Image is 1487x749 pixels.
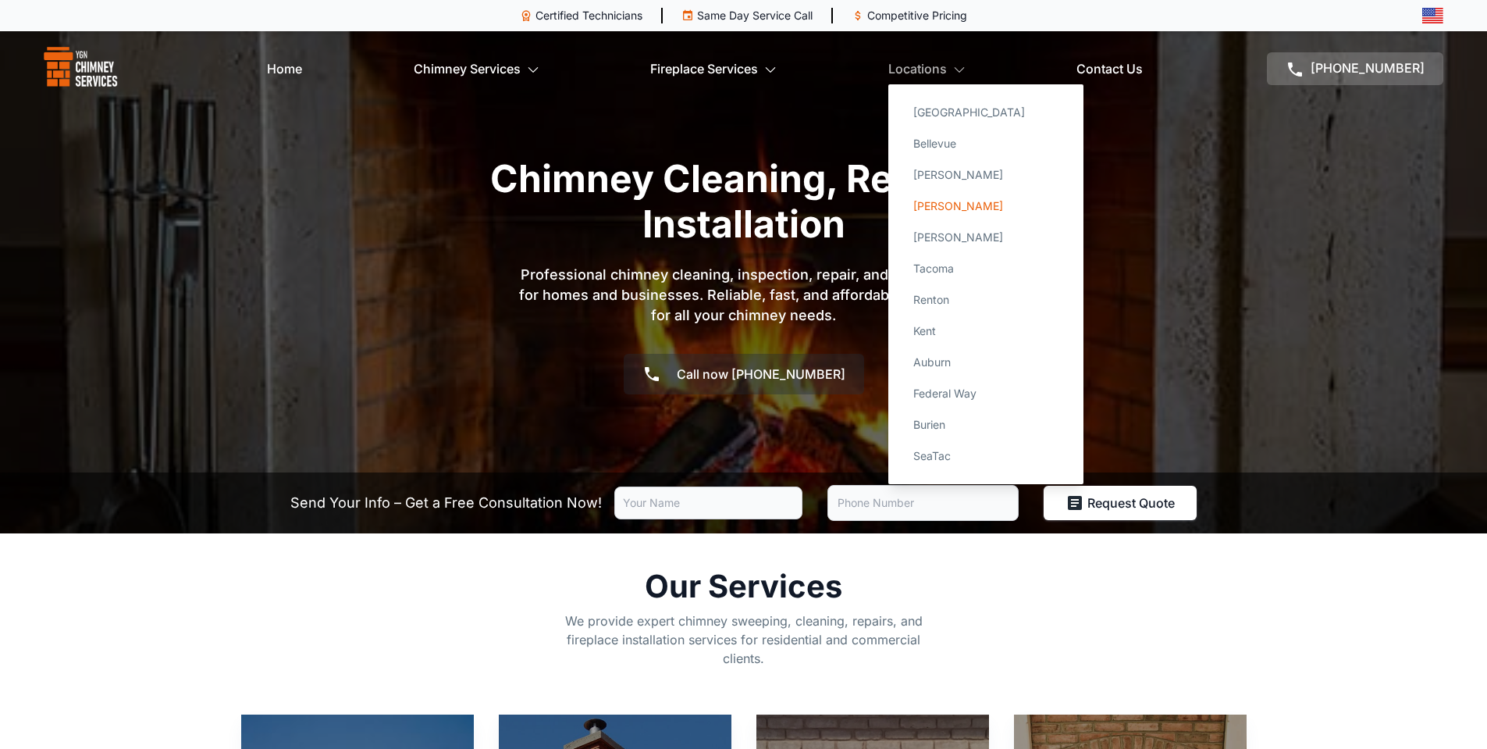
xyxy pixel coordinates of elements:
p: Competitive Pricing [867,8,967,23]
a: Renton [901,284,1071,316]
img: logo [44,47,118,91]
a: Chimney Services [414,53,539,84]
p: Same Day Service Call [697,8,813,23]
a: Home [267,53,302,84]
a: Tacoma [901,253,1071,284]
a: [GEOGRAPHIC_DATA] [901,97,1071,128]
a: Locations [888,53,966,84]
h2: Our Services [554,571,933,602]
a: Burien [901,409,1071,440]
input: Your Name [614,487,802,519]
a: Bellevue [901,128,1071,159]
a: Contact Us [1076,53,1143,84]
span: [PHONE_NUMBER] [1311,60,1425,76]
a: Auburn [901,347,1071,378]
a: Federal Way [901,378,1071,409]
a: [PERSON_NAME] [901,159,1071,191]
a: [PERSON_NAME] [901,222,1071,253]
p: Professional chimney cleaning, inspection, repair, and installation for homes and businesses. Rel... [510,265,978,326]
h1: Chimney Cleaning, Repair & Installation [439,156,1048,246]
input: Phone Number [827,485,1019,521]
p: Send Your Info – Get a Free Consultation Now! [290,492,602,514]
p: We provide expert chimney sweeping, cleaning, repairs, and fireplace installation services for re... [554,612,933,668]
a: SeaTac [901,440,1071,472]
button: Request Quote [1044,486,1197,520]
a: [PHONE_NUMBER] [1267,52,1443,85]
a: Call now [PHONE_NUMBER] [624,354,864,394]
a: Fireplace Services [650,53,777,84]
a: [PERSON_NAME] [901,191,1071,222]
a: Kent [901,316,1071,347]
p: Certified Technicians [535,8,642,23]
